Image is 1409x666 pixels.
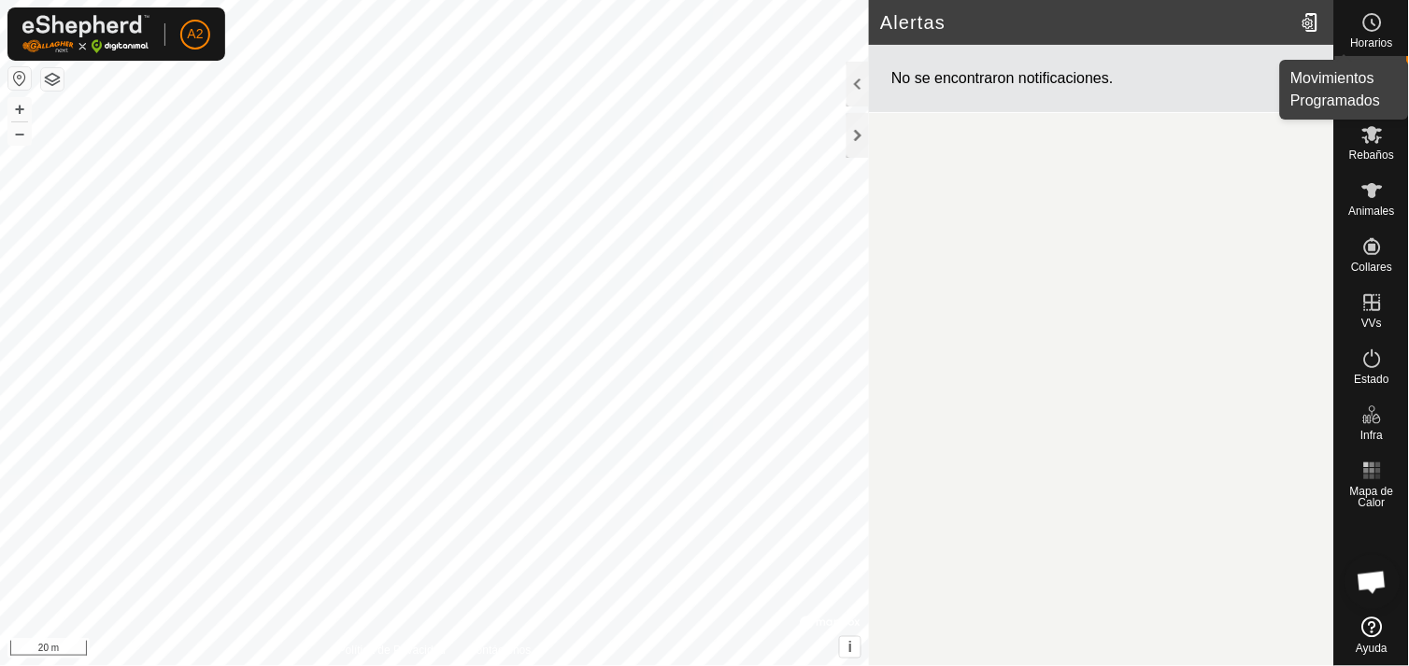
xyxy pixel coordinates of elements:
span: Infra [1360,430,1383,441]
span: VVs [1361,318,1382,329]
h2: Alertas [880,11,1293,34]
span: Mapa de Calor [1340,486,1404,508]
a: Política de Privacidad [338,642,446,659]
a: Contáctenos [468,642,531,659]
img: Logo Gallagher [22,15,149,53]
button: Capas del Mapa [41,68,64,91]
span: Collares [1351,262,1392,273]
span: Estado [1355,374,1389,385]
span: Ayuda [1357,643,1388,654]
button: i [840,637,861,658]
span: Rebaños [1349,149,1394,161]
button: Restablecer Mapa [8,67,31,90]
div: No se encontraron notificaciones. [869,45,1334,113]
a: Ayuda [1335,609,1409,661]
button: + [8,98,31,120]
span: Alertas [1355,93,1389,105]
span: i [848,639,852,655]
div: Chat abierto [1345,554,1401,610]
button: – [8,122,31,145]
span: A2 [187,24,203,44]
span: Animales [1349,205,1395,217]
span: Horarios [1351,37,1393,49]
